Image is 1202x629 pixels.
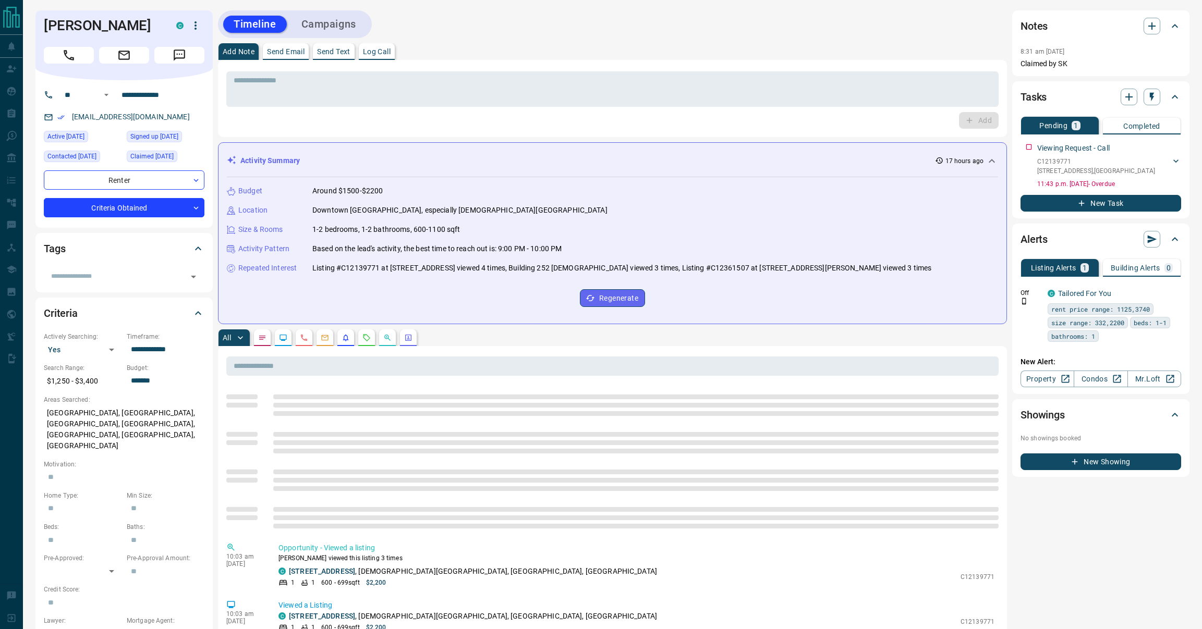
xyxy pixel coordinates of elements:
span: Active [DATE] [47,131,84,142]
button: Regenerate [580,289,645,307]
p: [PERSON_NAME] viewed this listing 3 times [278,553,994,563]
p: New Alert: [1021,356,1181,367]
p: Size & Rooms [238,224,283,235]
a: [STREET_ADDRESS] [289,567,355,575]
p: Areas Searched: [44,395,204,404]
p: Baths: [127,522,204,532]
p: Off [1021,288,1041,298]
p: [GEOGRAPHIC_DATA], [GEOGRAPHIC_DATA], [GEOGRAPHIC_DATA], [GEOGRAPHIC_DATA], [GEOGRAPHIC_DATA], [G... [44,404,204,454]
p: 17 hours ago [945,156,984,166]
div: Showings [1021,402,1181,427]
div: Thu Sep 04 2025 [44,151,122,165]
p: 1 [1074,122,1078,129]
p: Opportunity - Viewed a listing [278,542,994,553]
a: Mr.Loft [1127,371,1181,387]
p: All [223,334,231,341]
p: Search Range: [44,363,122,373]
p: Beds: [44,522,122,532]
button: Open [100,89,113,101]
p: Viewing Request - Call [1037,143,1110,154]
span: size range: 332,2200 [1051,317,1124,328]
div: condos.ca [1048,290,1055,297]
h2: Tags [44,240,65,257]
div: condos.ca [278,568,286,575]
div: Activity Summary17 hours ago [227,151,998,170]
div: Criteria [44,301,204,326]
p: Activity Summary [240,155,300,166]
span: Claimed [DATE] [130,151,174,162]
p: C12139771 [961,617,994,626]
span: Signed up [DATE] [130,131,178,142]
p: 8:31 am [DATE] [1021,48,1065,55]
h2: Showings [1021,406,1065,423]
p: , [DEMOGRAPHIC_DATA][GEOGRAPHIC_DATA], [GEOGRAPHIC_DATA], [GEOGRAPHIC_DATA] [289,566,657,577]
p: Min Size: [127,491,204,500]
p: Pending [1039,122,1067,129]
svg: Notes [258,334,266,342]
p: Budget: [127,363,204,373]
p: 1 [311,578,315,587]
p: $1,250 - $3,400 [44,373,122,390]
p: Actively Searching: [44,332,122,341]
p: Credit Score: [44,585,204,594]
p: $2,200 [366,578,386,587]
p: 1-2 bedrooms, 1-2 bathrooms, 600-1100 sqft [312,224,460,235]
p: C12139771 [1037,157,1155,166]
div: condos.ca [278,612,286,620]
p: Motivation: [44,460,204,469]
div: condos.ca [176,22,184,29]
button: Campaigns [291,16,367,33]
svg: Email Verified [57,114,65,121]
p: Location [238,205,268,216]
h2: Alerts [1021,231,1048,248]
div: Yes [44,341,122,358]
button: Open [186,269,201,284]
p: 1 [1083,264,1087,272]
p: 11:43 p.m. [DATE] - Overdue [1037,179,1181,189]
a: Tailored For You [1058,289,1111,298]
div: Tasks [1021,84,1181,109]
p: 0 [1167,264,1171,272]
svg: Lead Browsing Activity [279,334,287,342]
p: 10:03 am [226,610,263,618]
p: Pre-Approval Amount: [127,553,204,563]
div: C12139771[STREET_ADDRESS],[GEOGRAPHIC_DATA] [1037,155,1181,178]
span: rent price range: 1125,3740 [1051,304,1150,314]
p: Listing Alerts [1031,264,1076,272]
svg: Calls [300,334,308,342]
a: Property [1021,371,1074,387]
p: No showings booked [1021,434,1181,443]
button: Timeline [223,16,287,33]
span: Contacted [DATE] [47,151,96,162]
p: Send Email [267,48,305,55]
p: [DATE] [226,560,263,568]
p: Home Type: [44,491,122,500]
a: [EMAIL_ADDRESS][DOMAIN_NAME] [72,113,190,121]
p: C12139771 [961,572,994,582]
span: beds: 1-1 [1134,317,1167,328]
svg: Push Notification Only [1021,298,1028,305]
h2: Notes [1021,18,1048,34]
h1: [PERSON_NAME] [44,17,161,34]
svg: Requests [362,334,371,342]
p: Timeframe: [127,332,204,341]
p: Send Text [317,48,350,55]
a: [STREET_ADDRESS] [289,612,355,620]
p: Mortgage Agent: [127,616,204,625]
p: Budget [238,186,262,196]
p: [STREET_ADDRESS] , [GEOGRAPHIC_DATA] [1037,166,1155,176]
p: 10:03 am [226,553,263,560]
div: Tags [44,236,204,261]
div: Renter [44,170,204,190]
h2: Tasks [1021,89,1047,105]
p: Lawyer: [44,616,122,625]
button: New Task [1021,195,1181,212]
div: Mon Sep 15 2025 [44,131,122,145]
svg: Agent Actions [404,334,412,342]
div: Criteria Obtained [44,198,204,217]
p: Add Note [223,48,254,55]
p: Around $1500-$2200 [312,186,383,196]
p: Building Alerts [1111,264,1160,272]
a: Condos [1074,371,1127,387]
p: Completed [1123,122,1160,130]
